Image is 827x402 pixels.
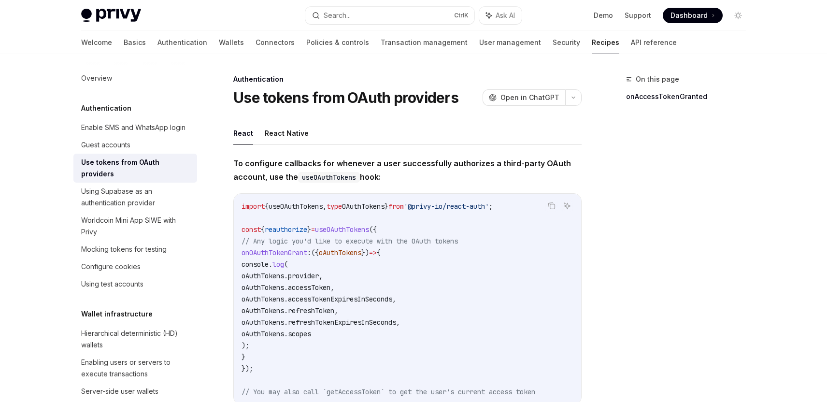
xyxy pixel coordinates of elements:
a: Guest accounts [73,136,197,154]
span: . [284,272,288,280]
a: Mocking tokens for testing [73,241,197,258]
a: Authentication [157,31,207,54]
span: // You may also call `getAccessToken` to get the user's current access token [242,388,535,396]
a: Enable SMS and WhatsApp login [73,119,197,136]
span: oAuthTokens [242,272,284,280]
span: . [284,306,288,315]
span: oAuthTokens [242,306,284,315]
button: Ask AI [479,7,522,24]
span: ); [242,341,249,350]
div: Using test accounts [81,278,143,290]
span: useOAuthTokens [315,225,369,234]
span: import [242,202,265,211]
a: Welcome [81,31,112,54]
span: , [396,318,400,327]
span: }) [361,248,369,257]
span: refreshToken [288,306,334,315]
a: Support [625,11,651,20]
h5: Authentication [81,102,131,114]
span: { [261,225,265,234]
img: light logo [81,9,141,22]
span: , [334,306,338,315]
div: Search... [324,10,351,21]
span: } [307,225,311,234]
span: ({ [311,248,319,257]
span: refreshTokenExpiresInSeconds [288,318,396,327]
div: Authentication [233,74,582,84]
a: Dashboard [663,8,723,23]
span: from [388,202,404,211]
a: Hierarchical deterministic (HD) wallets [73,325,197,354]
button: Toggle dark mode [730,8,746,23]
a: API reference [631,31,677,54]
div: Using Supabase as an authentication provider [81,186,191,209]
a: Enabling users or servers to execute transactions [73,354,197,383]
span: reauthorize [265,225,307,234]
div: Enable SMS and WhatsApp login [81,122,185,133]
span: accessToken [288,283,330,292]
span: Ctrl K [454,12,469,19]
span: , [323,202,327,211]
span: , [319,272,323,280]
strong: To configure callbacks for whenever a user successfully authorizes a third-party OAuth account, u... [233,158,571,182]
span: . [284,283,288,292]
button: Copy the contents from the code block [545,200,558,212]
span: log [272,260,284,269]
button: React Native [265,122,309,144]
a: Demo [594,11,613,20]
span: Ask AI [496,11,515,20]
span: . [269,260,272,269]
a: Use tokens from OAuth providers [73,154,197,183]
span: type [327,202,342,211]
div: Guest accounts [81,139,130,151]
span: provider [288,272,319,280]
span: '@privy-io/react-auth' [404,202,489,211]
span: , [392,295,396,303]
span: . [284,295,288,303]
a: User management [479,31,541,54]
a: Basics [124,31,146,54]
span: . [284,318,288,327]
a: Recipes [592,31,619,54]
a: Worldcoin Mini App SIWE with Privy [73,212,197,241]
a: Security [553,31,580,54]
div: Hierarchical deterministic (HD) wallets [81,328,191,351]
span: accessTokenExpiresInSeconds [288,295,392,303]
div: Use tokens from OAuth providers [81,157,191,180]
span: oAuthTokens [242,283,284,292]
button: Ask AI [561,200,573,212]
span: = [311,225,315,234]
span: OAuthTokens [342,202,385,211]
span: oAuthTokens [242,330,284,338]
span: // Any logic you'd like to execute with the OAuth tokens [242,237,458,245]
span: oAuthTokens [242,295,284,303]
button: Search...CtrlK [305,7,474,24]
span: } [385,202,388,211]
a: Wallets [219,31,244,54]
span: ({ [369,225,377,234]
button: React [233,122,253,144]
h5: Wallet infrastructure [81,308,153,320]
span: : [307,248,311,257]
div: Worldcoin Mini App SIWE with Privy [81,215,191,238]
span: ; [489,202,493,211]
div: Overview [81,72,112,84]
a: Overview [73,70,197,87]
span: Dashboard [670,11,708,20]
a: onAccessTokenGranted [626,89,754,104]
a: Configure cookies [73,258,197,275]
span: }); [242,364,253,373]
a: Transaction management [381,31,468,54]
div: Mocking tokens for testing [81,244,167,255]
span: oAuthTokens [242,318,284,327]
div: Server-side user wallets [81,386,158,397]
a: Using Supabase as an authentication provider [73,183,197,212]
code: useOAuthTokens [298,172,360,183]
h1: Use tokens from OAuth providers [233,89,458,106]
div: Configure cookies [81,261,141,273]
span: useOAuthTokens [269,202,323,211]
span: Open in ChatGPT [500,93,559,102]
a: Using test accounts [73,275,197,293]
a: Connectors [256,31,295,54]
span: oAuthTokens [319,248,361,257]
